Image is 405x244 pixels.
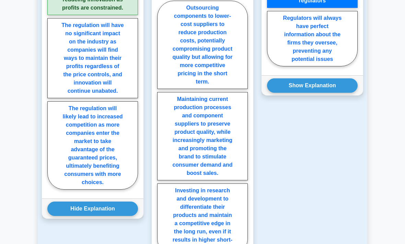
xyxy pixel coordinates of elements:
label: Regulators will always have perfect information about the firms they oversee, preventing any pote... [267,11,358,66]
label: Maintaining current production processes and component suppliers to preserve product quality, whi... [157,92,248,180]
label: Outsourcing components to lower-cost suppliers to reduce production costs, potentially compromisi... [157,1,248,89]
label: The regulation will likely lead to increased competition as more companies enter the market to ta... [47,101,138,190]
label: The regulation will have no significant impact on the industry as companies will find ways to mai... [47,18,138,98]
button: Show Explanation [267,78,358,93]
button: Hide Explanation [47,202,138,216]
